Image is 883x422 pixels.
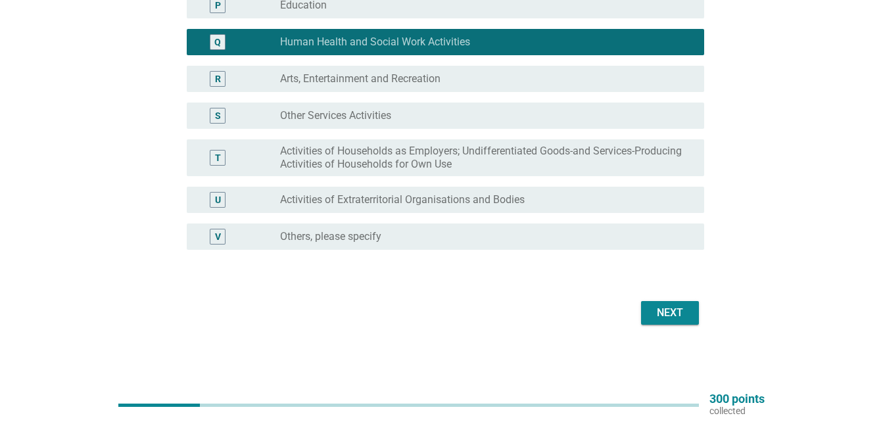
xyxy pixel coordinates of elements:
div: Next [652,305,688,321]
label: Arts, Entertainment and Recreation [280,72,441,85]
label: Activities of Households as Employers; Undifferentiated Goods-and Services-Producing Activities o... [280,145,683,171]
label: Human Health and Social Work Activities [280,35,470,49]
div: S [215,109,221,123]
div: V [215,230,221,244]
label: Activities of Extraterritorial Organisations and Bodies [280,193,525,206]
p: collected [709,405,765,417]
label: Other Services Activities [280,109,391,122]
div: U [215,193,221,207]
div: Q [214,35,221,49]
div: R [215,72,221,86]
label: Others, please specify [280,230,381,243]
div: T [215,151,221,165]
p: 300 points [709,393,765,405]
button: Next [641,301,699,325]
